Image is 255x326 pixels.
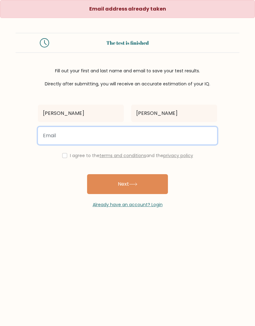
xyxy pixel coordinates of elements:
[70,152,193,159] label: I agree to the and the
[57,39,198,47] div: The test is finished
[93,201,163,208] a: Already have an account? Login
[163,152,193,159] a: privacy policy
[87,174,168,194] button: Next
[38,127,217,144] input: Email
[100,152,146,159] a: terms and conditions
[89,5,166,12] strong: Email address already taken
[16,68,239,87] div: Fill out your first and last name and email to save your test results. Directly after submitting,...
[38,105,124,122] input: First name
[131,105,217,122] input: Last name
